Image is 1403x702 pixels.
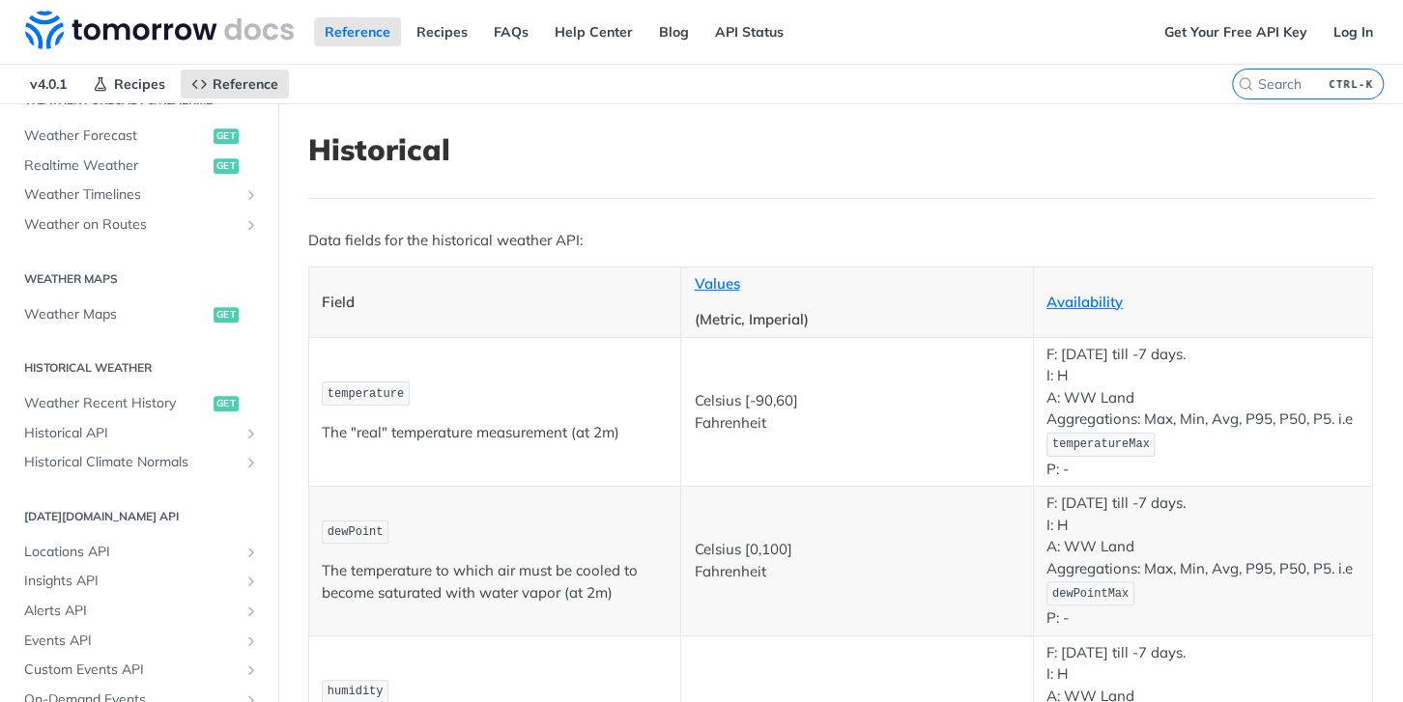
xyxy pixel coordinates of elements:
[14,597,264,626] a: Alerts APIShow subpages for Alerts API
[243,187,259,203] button: Show subpages for Weather Timelines
[694,309,1020,331] p: (Metric, Imperial)
[1046,344,1360,480] p: F: [DATE] till -7 days. I: H A: WW Land Aggregations: Max, Min, Avg, P95, P50, P5. i.e P: -
[14,656,264,685] a: Custom Events APIShow subpages for Custom Events API
[214,158,239,174] span: get
[24,632,239,651] span: Events API
[648,17,700,46] a: Blog
[214,128,239,144] span: get
[308,132,1373,167] h1: Historical
[24,543,239,562] span: Locations API
[24,185,239,205] span: Weather Timelines
[328,387,404,401] span: temperature
[213,75,278,93] span: Reference
[704,17,794,46] a: API Status
[14,448,264,477] a: Historical Climate NormalsShow subpages for Historical Climate Normals
[243,633,259,649] button: Show subpages for Events API
[1323,17,1384,46] a: Log In
[14,359,264,377] h2: Historical Weather
[14,567,264,596] a: Insights APIShow subpages for Insights API
[308,230,1373,252] p: Data fields for the historical weather API:
[14,508,264,525] h2: [DATE][DOMAIN_NAME] API
[24,394,209,413] span: Weather Recent History
[694,274,739,293] a: Values
[24,602,239,621] span: Alerts API
[14,181,264,210] a: Weather TimelinesShow subpages for Weather Timelines
[694,539,1020,582] p: Celsius [0,100] Fahrenheit
[214,396,239,411] span: get
[243,455,259,470] button: Show subpages for Historical Climate Normals
[214,307,239,323] span: get
[314,17,401,46] a: Reference
[243,426,259,441] button: Show subpages for Historical API
[322,292,668,314] p: Field
[24,572,239,591] span: Insights API
[24,424,239,443] span: Historical API
[1046,293,1123,311] a: Availability
[24,126,209,146] span: Weather Forecast
[14,627,264,656] a: Events APIShow subpages for Events API
[24,305,209,324] span: Weather Maps
[322,560,668,604] p: The temperature to which air must be cooled to become saturated with water vapor (at 2m)
[1052,437,1150,451] span: temperatureMax
[328,685,384,698] span: humidity
[24,215,239,235] span: Weather on Routes
[114,75,165,93] span: Recipes
[1324,74,1378,94] kbd: CTRL-K
[25,11,294,49] img: Tomorrow.io Weather API Docs
[14,538,264,567] a: Locations APIShow subpages for Locations API
[14,300,264,329] a: Weather Mapsget
[328,525,384,539] span: dewPoint
[243,545,259,560] button: Show subpages for Locations API
[14,211,264,239] a: Weather on RoutesShow subpages for Weather on Routes
[243,662,259,678] button: Show subpages for Custom Events API
[82,70,176,98] a: Recipes
[24,660,239,680] span: Custom Events API
[19,70,77,98] span: v4.0.1
[14,389,264,418] a: Weather Recent Historyget
[483,17,539,46] a: FAQs
[243,217,259,233] button: Show subpages for Weather on Routes
[1052,587,1129,601] span: dewPointMax
[406,17,478,46] a: Recipes
[14,122,264,151] a: Weather Forecastget
[14,152,264,181] a: Realtime Weatherget
[24,453,239,472] span: Historical Climate Normals
[243,604,259,619] button: Show subpages for Alerts API
[694,390,1020,434] p: Celsius [-90,60] Fahrenheit
[243,574,259,589] button: Show subpages for Insights API
[1046,492,1360,629] p: F: [DATE] till -7 days. I: H A: WW Land Aggregations: Max, Min, Avg, P95, P50, P5. i.e P: -
[181,70,289,98] a: Reference
[1238,76,1253,92] svg: Search
[14,419,264,448] a: Historical APIShow subpages for Historical API
[24,156,209,176] span: Realtime Weather
[544,17,644,46] a: Help Center
[322,422,668,444] p: The "real" temperature measurement (at 2m)
[14,270,264,288] h2: Weather Maps
[1154,17,1318,46] a: Get Your Free API Key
